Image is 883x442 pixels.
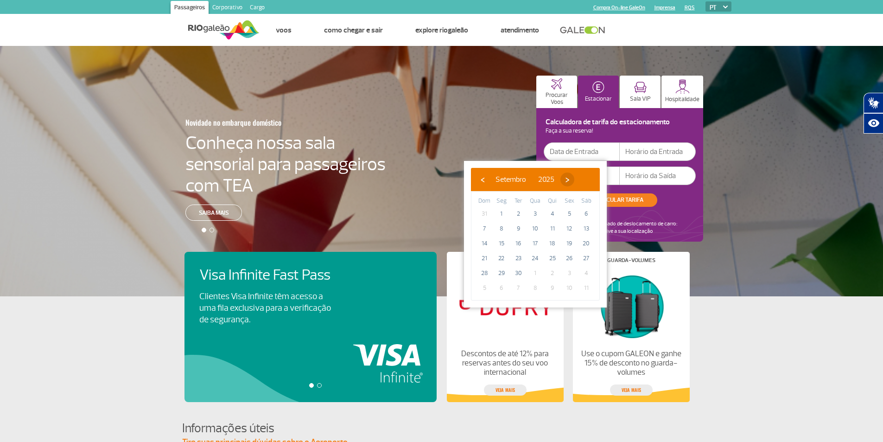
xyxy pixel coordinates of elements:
[454,270,555,342] img: Lojas
[493,196,510,206] th: weekday
[510,196,527,206] th: weekday
[511,206,526,221] span: 2
[562,281,577,295] span: 10
[276,26,292,35] a: Voos
[511,266,526,281] span: 30
[562,236,577,251] span: 19
[494,206,509,221] span: 1
[528,236,543,251] span: 17
[324,26,383,35] a: Como chegar e sair
[511,221,526,236] span: 9
[494,266,509,281] span: 29
[484,384,527,396] a: veja mais
[544,196,561,206] th: weekday
[562,251,577,266] span: 26
[545,236,560,251] span: 18
[415,26,468,35] a: Explore RIOgaleão
[610,384,653,396] a: veja mais
[476,173,574,183] bs-datepicker-navigation-view: ​ ​ ​
[585,96,612,102] p: Estacionar
[654,5,675,11] a: Imprensa
[634,82,647,93] img: vipRoom.svg
[528,221,543,236] span: 10
[209,1,246,16] a: Corporativo
[528,266,543,281] span: 1
[661,76,703,108] button: Hospitalidade
[511,236,526,251] span: 16
[864,93,883,134] div: Plugin de acessibilidade da Hand Talk.
[583,193,657,207] button: CALCULAR TARIFA
[579,236,594,251] span: 20
[536,76,577,108] button: Procurar Voos
[511,251,526,266] span: 23
[532,173,560,186] button: 2025
[494,281,509,295] span: 6
[580,349,681,377] p: Use o cupom GALEON e ganhe 15% de desconto no guarda-volumes
[489,173,532,186] button: Setembro
[528,206,543,221] span: 3
[185,113,340,132] h3: Novidade no embarque doméstico
[501,26,539,35] a: Atendimento
[494,251,509,266] span: 22
[476,173,489,186] button: ‹
[538,175,554,184] span: 2025
[477,236,492,251] span: 14
[527,196,544,206] th: weekday
[464,161,607,307] bs-datepicker-container: calendar
[562,266,577,281] span: 3
[544,128,696,134] p: Faça a sua reserva!
[579,266,594,281] span: 4
[199,291,331,326] p: Clientes Visa Infinite têm acesso a uma fila exclusiva para a verificação de segurança.
[578,196,595,206] th: weekday
[665,96,699,103] p: Hospitalidade
[579,206,594,221] span: 6
[477,281,492,295] span: 5
[511,281,526,295] span: 7
[545,266,560,281] span: 2
[630,96,651,102] p: Sala VIP
[593,5,645,11] a: Compra On-line GaleOn
[185,205,242,221] a: Saiba mais
[675,79,690,94] img: hospitality.svg
[199,267,347,284] h4: Visa Infinite Fast Pass
[577,220,677,235] p: Tempo estimado de deslocamento de carro: Ative a sua localização
[544,120,696,125] h4: Calculadora de tarifa do estacionamento
[864,93,883,113] button: Abrir tradutor de língua de sinais.
[562,206,577,221] span: 5
[171,1,209,16] a: Passageiros
[620,167,696,185] input: Horário da Saída
[528,281,543,295] span: 8
[545,251,560,266] span: 25
[454,349,555,377] p: Descontos de até 12% para reservas antes do seu voo internacional
[592,81,604,93] img: carParkingHomeActive.svg
[620,142,696,161] input: Horário da Entrada
[562,221,577,236] span: 12
[560,173,574,186] button: ›
[551,78,562,90] img: airplaneHome.svg
[578,76,619,108] button: Estacionar
[494,221,509,236] span: 8
[580,270,681,342] img: Guarda-volumes
[620,76,661,108] button: Sala VIP
[607,258,655,263] h4: Guarda-volumes
[579,251,594,266] span: 27
[579,281,594,295] span: 11
[477,221,492,236] span: 7
[685,5,695,11] a: RQS
[495,175,526,184] span: Setembro
[494,236,509,251] span: 15
[864,113,883,134] button: Abrir recursos assistivos.
[246,1,268,16] a: Cargo
[477,251,492,266] span: 21
[545,221,560,236] span: 11
[541,92,572,106] p: Procurar Voos
[477,206,492,221] span: 31
[185,132,386,196] h4: Conheça nossa sala sensorial para passageiros com TEA
[199,267,422,326] a: Visa Infinite Fast PassClientes Visa Infinite têm acesso a uma fila exclusiva para a verificação ...
[182,420,701,437] h4: Informações úteis
[545,281,560,295] span: 9
[545,206,560,221] span: 4
[561,196,578,206] th: weekday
